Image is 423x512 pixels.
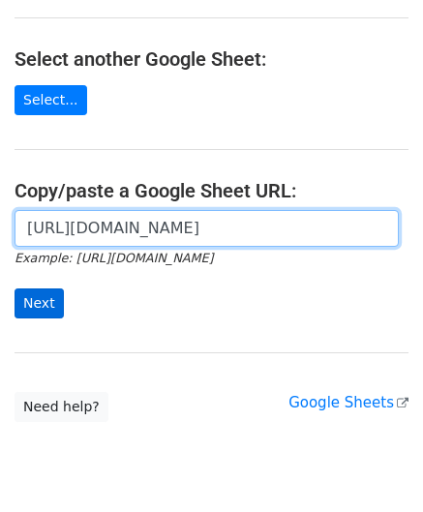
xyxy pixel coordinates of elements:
h4: Select another Google Sheet: [15,47,408,71]
h4: Copy/paste a Google Sheet URL: [15,179,408,202]
a: Select... [15,85,87,115]
small: Example: [URL][DOMAIN_NAME] [15,251,213,265]
iframe: Chat Widget [326,419,423,512]
a: Google Sheets [288,394,408,411]
input: Next [15,288,64,318]
input: Paste your Google Sheet URL here [15,210,399,247]
a: Need help? [15,392,108,422]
